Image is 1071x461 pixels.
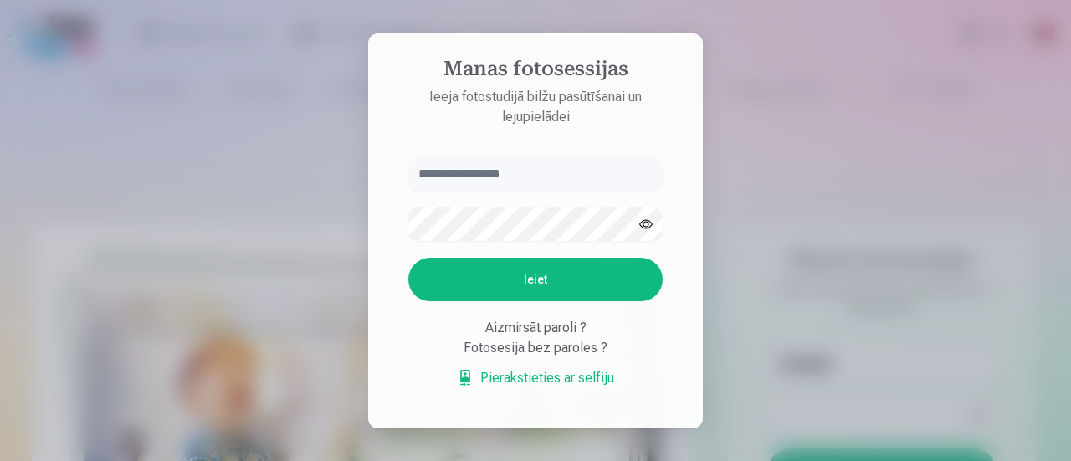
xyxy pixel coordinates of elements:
div: Fotosesija bez paroles ? [408,338,663,358]
a: Pierakstieties ar selfiju [457,368,614,388]
h4: Manas fotosessijas [392,57,679,87]
button: Ieiet [408,258,663,301]
p: Ieeja fotostudijā bilžu pasūtīšanai un lejupielādei [392,87,679,127]
div: Aizmirsāt paroli ? [408,318,663,338]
